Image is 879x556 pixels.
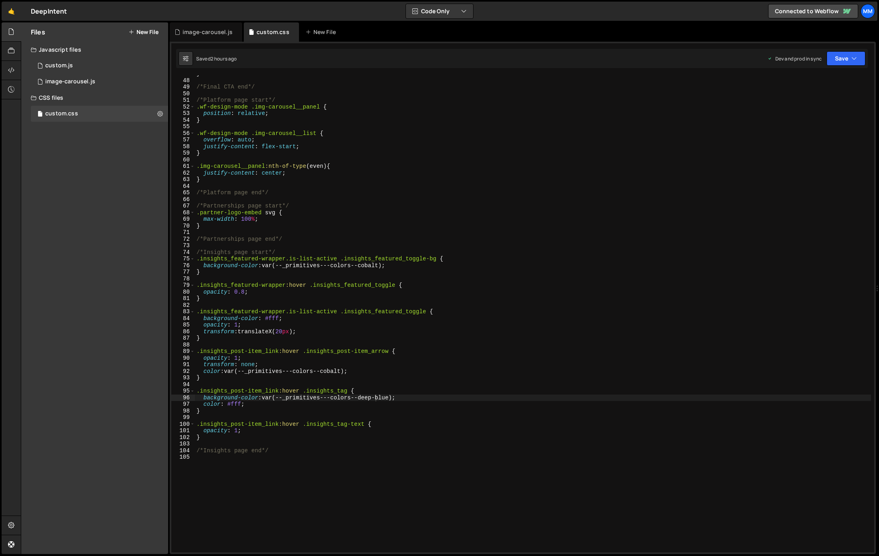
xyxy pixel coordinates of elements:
div: 80 [171,289,195,296]
a: Connected to Webflow [768,4,858,18]
div: 16711/45677.css [31,106,168,122]
div: 93 [171,375,195,381]
div: 53 [171,110,195,117]
div: 84 [171,315,195,322]
div: 97 [171,401,195,408]
div: 92 [171,368,195,375]
div: 94 [171,381,195,388]
h2: Files [31,28,45,36]
div: 59 [171,150,195,157]
div: 66 [171,196,195,203]
div: 90 [171,355,195,362]
div: 91 [171,361,195,368]
div: 104 [171,447,195,454]
div: 52 [171,104,195,111]
div: 89 [171,348,195,355]
div: custom.js [45,62,73,69]
div: 67 [171,203,195,210]
div: Saved [196,55,237,62]
div: 103 [171,441,195,447]
div: 2 hours ago [211,55,237,62]
div: 102 [171,434,195,441]
div: 98 [171,408,195,415]
div: 50 [171,91,195,97]
div: 83 [171,308,195,315]
div: 57 [171,137,195,143]
div: image-carousel.js [183,28,233,36]
div: 51 [171,97,195,104]
button: New File [128,29,159,35]
div: 54 [171,117,195,124]
div: 78 [171,276,195,282]
div: 64 [171,183,195,190]
div: 16711/45799.js [31,74,168,90]
div: 48 [171,77,195,84]
div: 61 [171,163,195,170]
div: 65 [171,189,195,196]
div: 49 [171,84,195,91]
div: 58 [171,143,195,150]
a: mm [861,4,875,18]
div: 72 [171,236,195,243]
div: 73 [171,242,195,249]
div: 95 [171,388,195,395]
div: 69 [171,216,195,223]
div: 62 [171,170,195,177]
div: DeepIntent [31,6,67,16]
div: 87 [171,335,195,342]
div: custom.css [257,28,289,36]
a: 🤙 [2,2,21,21]
div: 76 [171,262,195,269]
div: 16711/45679.js [31,58,168,74]
div: image-carousel.js [45,78,95,85]
div: 105 [171,454,195,461]
div: custom.css [45,110,78,117]
div: 70 [171,223,195,230]
div: Dev and prod in sync [767,55,822,62]
div: 81 [171,295,195,302]
div: 71 [171,229,195,236]
div: 88 [171,342,195,349]
button: Code Only [406,4,473,18]
div: 101 [171,427,195,434]
div: 85 [171,322,195,328]
div: 82 [171,302,195,309]
div: CSS files [21,90,168,106]
div: 68 [171,210,195,216]
div: 55 [171,123,195,130]
div: 77 [171,269,195,276]
div: New File [305,28,339,36]
div: 100 [171,421,195,428]
div: 56 [171,130,195,137]
div: 79 [171,282,195,289]
div: 74 [171,249,195,256]
div: 99 [171,414,195,421]
div: 75 [171,256,195,262]
div: 60 [171,157,195,163]
div: 96 [171,395,195,401]
div: 86 [171,328,195,335]
button: Save [827,51,865,66]
div: 63 [171,176,195,183]
div: Javascript files [21,42,168,58]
